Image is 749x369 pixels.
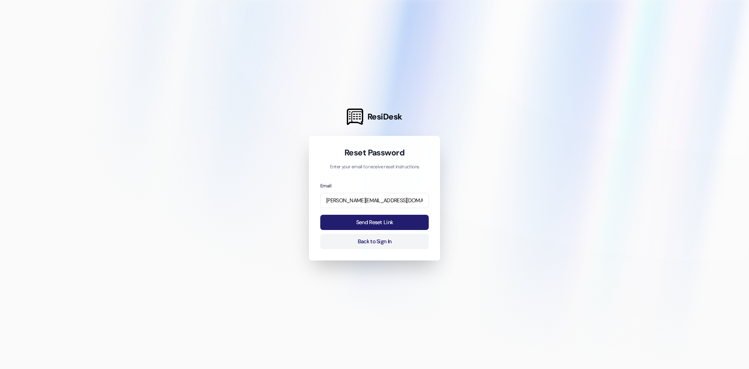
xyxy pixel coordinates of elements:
button: Back to Sign In [320,234,429,249]
img: ResiDesk Logo [347,109,363,125]
button: Send Reset Link [320,215,429,230]
input: name@example.com [320,193,429,208]
span: ResiDesk [367,111,402,122]
h1: Reset Password [320,147,429,158]
p: Enter your email to receive reset instructions [320,164,429,171]
label: Email [320,183,331,189]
